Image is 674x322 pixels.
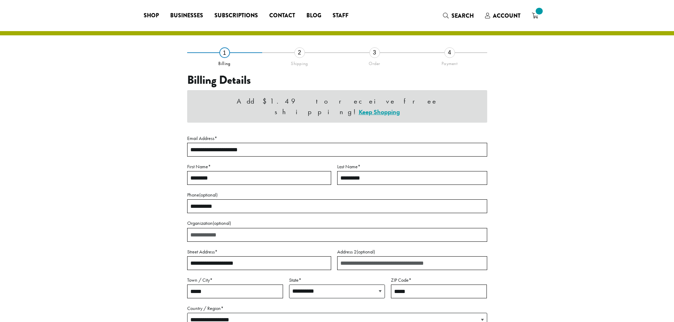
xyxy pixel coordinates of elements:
label: Organization [187,219,487,228]
label: Street Address [187,247,331,256]
label: Email Address [187,134,487,143]
span: Staff [333,11,348,20]
span: Subscriptions [214,11,258,20]
div: Payment [412,58,487,66]
label: ZIP Code [391,276,487,285]
div: Add $1.49 to receive free shipping! [187,90,487,123]
div: 1 [219,47,230,58]
span: (optional) [199,192,218,198]
label: Town / City [187,276,283,285]
span: Account [493,12,520,20]
div: 2 [294,47,305,58]
label: Address 2 [337,247,487,256]
span: (optional) [213,220,231,226]
span: Blog [306,11,321,20]
span: Businesses [170,11,203,20]
span: Shop [144,11,159,20]
span: (optional) [357,248,375,255]
h3: Billing Details [187,74,487,87]
div: 3 [369,47,380,58]
span: Contact [269,11,295,20]
a: Shop [138,10,165,21]
div: Billing [187,58,262,66]
label: State [289,276,385,285]
label: First Name [187,162,331,171]
a: Search [437,10,479,22]
div: 4 [444,47,455,58]
a: Staff [327,10,354,21]
span: Search [451,12,474,20]
label: Last Name [337,162,487,171]
div: Order [337,58,412,66]
div: Shipping [262,58,337,66]
a: Keep Shopping [359,108,400,116]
